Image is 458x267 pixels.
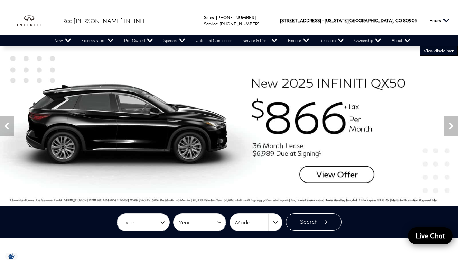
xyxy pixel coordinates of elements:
img: Opt-Out Icon [3,253,19,260]
div: Next [444,116,458,136]
button: Open the hours dropdown [426,6,453,35]
a: Specials [158,35,190,46]
a: [PHONE_NUMBER] [219,21,259,26]
a: Live Chat [408,227,453,244]
a: New [49,35,76,46]
span: Go to slide 7 [231,194,237,201]
section: Click to Open Cookie Consent Modal [3,253,19,260]
a: Service & Parts [237,35,283,46]
span: Go to slide 4 [202,194,208,201]
span: : [214,15,215,20]
span: Red [PERSON_NAME] INFINITI [62,17,147,24]
span: Go to slide 12 [279,194,286,201]
a: Pre-Owned [119,35,158,46]
span: [US_STATE][GEOGRAPHIC_DATA], [325,6,394,35]
button: Model [230,214,282,231]
a: [STREET_ADDRESS] • [US_STATE][GEOGRAPHIC_DATA], CO 80905 [280,18,417,23]
a: Red [PERSON_NAME] INFINITI [62,17,147,25]
span: CO [395,6,402,35]
button: VIEW DISCLAIMER [420,46,458,56]
span: Go to slide 6 [221,194,228,201]
a: Research [315,35,349,46]
span: Service [204,21,217,26]
a: Unlimited Confidence [190,35,237,46]
span: Go to slide 2 [182,194,189,201]
a: Ownership [349,35,386,46]
span: Go to slide 10 [260,194,267,201]
span: Live Chat [412,231,449,240]
span: Go to slide 5 [211,194,218,201]
a: [PHONE_NUMBER] [216,15,256,20]
span: 80905 [403,6,417,35]
a: infiniti [17,15,52,26]
span: : [217,21,218,26]
span: Go to slide 11 [269,194,276,201]
span: VIEW DISCLAIMER [424,48,454,54]
span: Go to slide 1 [172,194,179,201]
span: Go to slide 3 [192,194,199,201]
span: Year [179,217,212,228]
span: Sales [204,15,214,20]
span: Go to slide 8 [240,194,247,201]
a: Express Store [76,35,119,46]
nav: Main Navigation [49,35,416,46]
a: About [386,35,416,46]
span: Go to slide 9 [250,194,257,201]
span: Model [235,217,268,228]
span: Type [122,217,156,228]
span: [STREET_ADDRESS] • [280,6,324,35]
img: INFINITI [17,15,52,26]
button: Year [174,214,226,231]
button: Search [286,213,342,231]
a: Finance [283,35,315,46]
button: Type [117,214,169,231]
